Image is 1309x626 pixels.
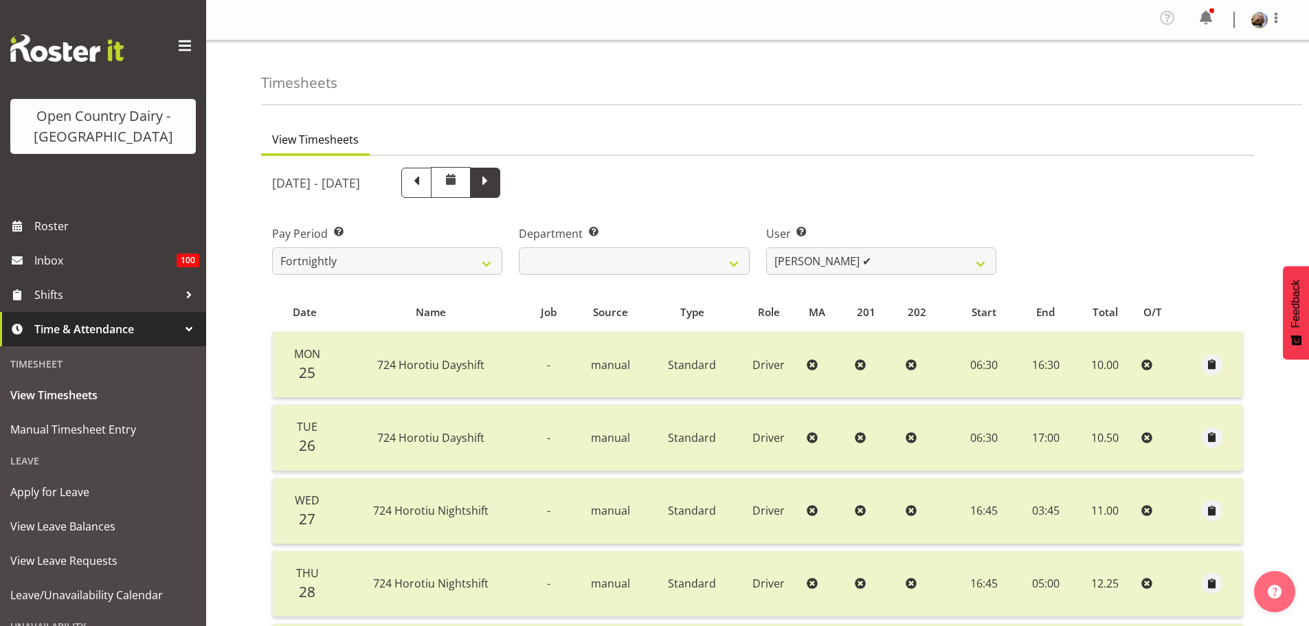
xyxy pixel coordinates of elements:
[752,576,785,591] span: Driver
[3,412,203,447] a: Manual Timesheet Entry
[296,566,319,581] span: Thu
[299,363,315,382] span: 25
[951,551,1017,617] td: 16:45
[272,131,359,148] span: View Timesheets
[648,551,736,617] td: Standard
[34,284,179,305] span: Shifts
[1075,332,1136,398] td: 10.00
[648,405,736,471] td: Standard
[857,304,893,320] div: 201
[3,350,203,378] div: Timesheet
[1025,304,1066,320] div: End
[10,419,196,440] span: Manual Timesheet Entry
[373,503,489,518] span: 724 Horotiu Nightshift
[591,430,630,445] span: manual
[1075,478,1136,544] td: 11.00
[1017,332,1075,398] td: 16:30
[648,332,736,398] td: Standard
[648,478,736,544] td: Standard
[1251,12,1268,28] img: brent-adams6c2ed5726f1d41a690d4d5a40633ac2e.png
[591,503,630,518] span: manual
[272,175,360,190] h5: [DATE] - [DATE]
[377,357,484,372] span: 724 Horotiu Dayshift
[10,385,196,405] span: View Timesheets
[299,436,315,455] span: 26
[1075,405,1136,471] td: 10.50
[3,578,203,612] a: Leave/Unavailability Calendar
[752,357,785,372] span: Driver
[299,582,315,601] span: 28
[752,430,785,445] span: Driver
[272,225,502,242] label: Pay Period
[373,576,489,591] span: 724 Horotiu Nightshift
[3,378,203,412] a: View Timesheets
[10,585,196,605] span: Leave/Unavailability Calendar
[519,225,749,242] label: Department
[1075,551,1136,617] td: 12.25
[591,576,630,591] span: manual
[10,516,196,537] span: View Leave Balances
[951,478,1017,544] td: 16:45
[295,493,320,508] span: Wed
[533,304,565,320] div: Job
[377,430,484,445] span: 724 Horotiu Dayshift
[547,430,550,445] span: -
[744,304,793,320] div: Role
[1283,266,1309,359] button: Feedback - Show survey
[547,503,550,518] span: -
[34,250,177,271] span: Inbox
[3,475,203,509] a: Apply for Leave
[959,304,1009,320] div: Start
[261,75,337,91] h4: Timesheets
[24,106,182,147] div: Open Country Dairy - [GEOGRAPHIC_DATA]
[766,225,996,242] label: User
[34,216,199,236] span: Roster
[344,304,517,320] div: Name
[752,503,785,518] span: Driver
[10,34,124,62] img: Rosterit website logo
[908,304,943,320] div: 202
[280,304,328,320] div: Date
[1017,551,1075,617] td: 05:00
[1082,304,1128,320] div: Total
[177,254,199,267] span: 100
[34,319,179,339] span: Time & Attendance
[3,509,203,544] a: View Leave Balances
[10,550,196,571] span: View Leave Requests
[1268,585,1282,599] img: help-xxl-2.png
[547,576,550,591] span: -
[3,544,203,578] a: View Leave Requests
[1017,478,1075,544] td: 03:45
[1017,405,1075,471] td: 17:00
[3,447,203,475] div: Leave
[809,304,841,320] div: MA
[547,357,550,372] span: -
[656,304,729,320] div: Type
[299,509,315,528] span: 27
[580,304,640,320] div: Source
[1290,280,1302,328] span: Feedback
[591,357,630,372] span: manual
[294,346,320,361] span: Mon
[297,419,317,434] span: Tue
[1143,304,1179,320] div: O/T
[10,482,196,502] span: Apply for Leave
[951,405,1017,471] td: 06:30
[951,332,1017,398] td: 06:30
